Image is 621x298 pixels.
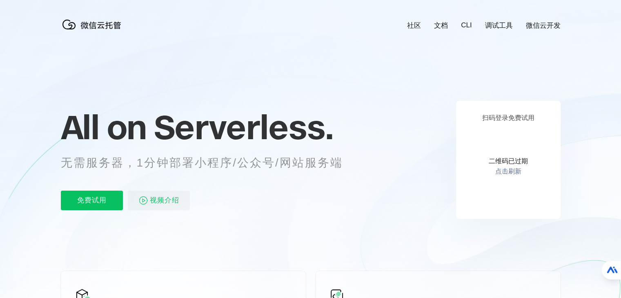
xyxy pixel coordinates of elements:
p: 扫码登录免费试用 [482,114,534,122]
span: All on [61,107,146,147]
img: video_play.svg [138,196,148,205]
p: 免费试用 [61,191,123,210]
a: CLI [461,21,472,29]
a: 社区 [407,21,421,30]
span: Serverless. [154,107,333,147]
span: 视频介绍 [150,191,179,210]
p: 二维码已过期 [489,157,528,166]
p: 无需服务器，1分钟部署小程序/公众号/网站服务端 [61,155,358,171]
a: 微信云托管 [61,27,126,34]
a: 调试工具 [485,21,513,30]
a: 文档 [434,21,448,30]
a: 点击刷新 [495,167,521,176]
a: 微信云开发 [526,21,561,30]
img: 微信云托管 [61,16,126,33]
